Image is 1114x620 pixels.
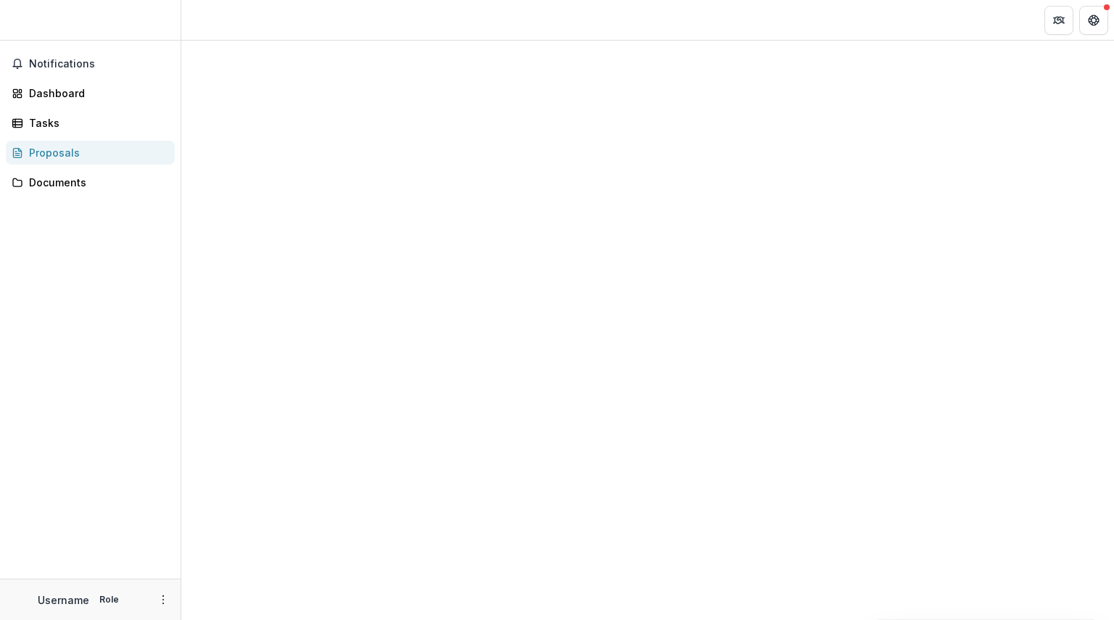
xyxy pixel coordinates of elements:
div: Proposals [29,145,163,160]
a: Documents [6,170,175,194]
p: Username [38,592,89,608]
a: Proposals [6,141,175,165]
div: Dashboard [29,86,163,101]
div: Documents [29,175,163,190]
span: Notifications [29,58,169,70]
div: Tasks [29,115,163,131]
button: Notifications [6,52,175,75]
a: Tasks [6,111,175,135]
p: Role [95,593,123,606]
button: More [154,591,172,608]
button: Get Help [1079,6,1108,35]
a: Dashboard [6,81,175,105]
button: Partners [1044,6,1073,35]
